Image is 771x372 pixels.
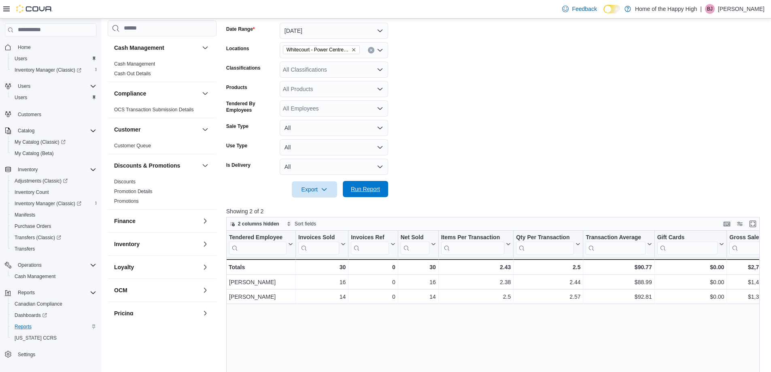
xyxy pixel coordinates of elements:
[657,277,724,287] div: $0.00
[657,292,724,302] div: $0.00
[15,109,96,119] span: Customers
[295,221,316,227] span: Sort fields
[226,26,255,32] label: Date Range
[11,93,30,102] a: Users
[377,47,383,53] button: Open list of options
[11,65,96,75] span: Inventory Manager (Classic)
[11,221,96,231] span: Purchase Orders
[18,351,35,358] span: Settings
[15,165,96,174] span: Inventory
[108,59,217,82] div: Cash Management
[11,187,96,197] span: Inventory Count
[351,47,356,52] button: Remove Whitecourt - Power Centre - Fire & Flower from selection in this group
[11,54,30,64] a: Users
[15,126,38,136] button: Catalog
[292,181,337,198] button: Export
[377,66,383,73] button: Open list of options
[8,136,100,148] a: My Catalog (Classic)
[15,189,49,196] span: Inventory Count
[280,159,388,175] button: All
[114,217,136,225] h3: Finance
[635,4,697,14] p: Home of the Happy High
[15,323,32,330] span: Reports
[114,162,199,170] button: Discounts & Promotions
[15,260,45,270] button: Operations
[283,45,360,54] span: Whitecourt - Power Centre - Fire & Flower
[11,299,66,309] a: Canadian Compliance
[377,105,383,112] button: Open list of options
[298,234,339,255] div: Invoices Sold
[15,350,38,359] a: Settings
[2,164,100,175] button: Inventory
[722,219,732,229] button: Keyboard shortcuts
[441,234,504,255] div: Items Per Transaction
[15,301,62,307] span: Canadian Compliance
[229,277,293,287] div: [PERSON_NAME]
[657,262,724,272] div: $0.00
[11,333,96,343] span: Washington CCRS
[226,207,765,215] p: Showing 2 of 2
[11,310,96,320] span: Dashboards
[15,260,96,270] span: Operations
[401,292,436,302] div: 14
[8,209,100,221] button: Manifests
[226,162,251,168] label: Is Delivery
[11,199,96,208] span: Inventory Manager (Classic)
[729,234,767,255] div: Gross Sales
[11,93,96,102] span: Users
[114,71,151,77] a: Cash Out Details
[11,137,96,147] span: My Catalog (Classic)
[11,221,55,231] a: Purchase Orders
[15,165,41,174] button: Inventory
[200,239,210,249] button: Inventory
[114,263,134,271] h3: Loyalty
[735,219,745,229] button: Display options
[114,162,180,170] h3: Discounts & Promotions
[15,81,96,91] span: Users
[226,84,247,91] label: Products
[351,292,395,302] div: 0
[8,187,100,198] button: Inventory Count
[11,333,60,343] a: [US_STATE] CCRS
[287,46,350,54] span: Whitecourt - Power Centre - Fire & Flower
[11,65,85,75] a: Inventory Manager (Classic)
[15,234,61,241] span: Transfers (Classic)
[114,309,133,317] h3: Pricing
[200,216,210,226] button: Finance
[5,38,96,369] nav: Complex example
[297,181,332,198] span: Export
[11,149,57,158] a: My Catalog (Beta)
[586,277,652,287] div: $88.99
[114,179,136,185] span: Discounts
[2,108,100,120] button: Customers
[15,273,55,280] span: Cash Management
[8,310,100,321] a: Dashboards
[516,262,580,272] div: 2.5
[15,246,35,252] span: Transfers
[11,233,96,242] span: Transfers (Classic)
[18,44,31,51] span: Home
[718,4,765,14] p: [PERSON_NAME]
[15,150,54,157] span: My Catalog (Beta)
[8,232,100,243] a: Transfers (Classic)
[603,5,620,13] input: Dark Mode
[114,142,151,149] span: Customer Queue
[400,234,429,242] div: Net Sold
[108,177,217,209] div: Discounts & Promotions
[11,54,96,64] span: Users
[15,200,81,207] span: Inventory Manager (Classic)
[11,233,64,242] a: Transfers (Classic)
[114,286,199,294] button: OCM
[298,262,346,272] div: 30
[226,45,249,52] label: Locations
[700,4,702,14] p: |
[516,277,580,287] div: 2.44
[441,234,504,242] div: Items Per Transaction
[2,41,100,53] button: Home
[586,234,652,255] button: Transaction Average
[298,277,346,287] div: 16
[8,332,100,344] button: [US_STATE] CCRS
[657,234,718,255] div: Gift Card Sales
[280,120,388,136] button: All
[516,234,580,255] button: Qty Per Transaction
